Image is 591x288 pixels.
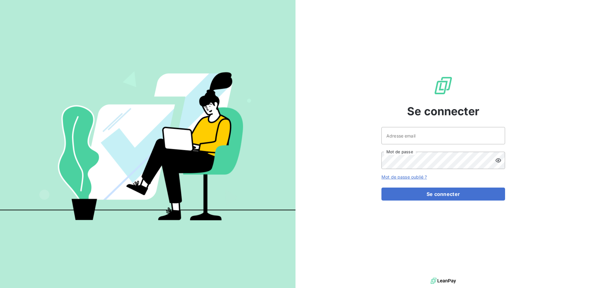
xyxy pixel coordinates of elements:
[407,103,479,120] span: Se connecter
[381,174,427,180] a: Mot de passe oublié ?
[381,127,505,144] input: placeholder
[381,188,505,201] button: Se connecter
[433,76,453,95] img: Logo LeanPay
[431,276,456,286] img: logo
